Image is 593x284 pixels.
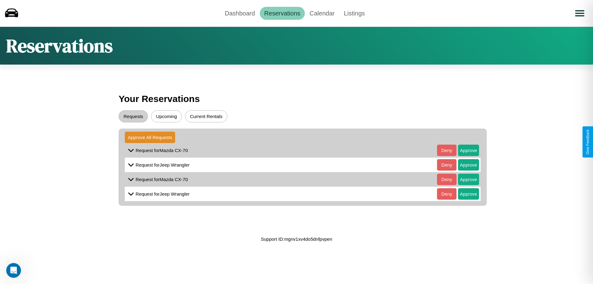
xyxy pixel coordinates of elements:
[260,7,305,20] a: Reservations
[136,146,188,155] p: Request for Mazda CX-70
[119,91,474,107] h3: Your Reservations
[220,7,260,20] a: Dashboard
[458,174,479,185] button: Approve
[437,174,456,185] button: Deny
[437,159,456,171] button: Deny
[458,159,479,171] button: Approve
[185,110,227,122] button: Current Rentals
[125,132,175,143] button: Approve All Requests
[6,263,21,278] iframe: Intercom live chat
[437,145,456,156] button: Deny
[305,7,339,20] a: Calendar
[136,190,190,198] p: Request for Jeep Wrangler
[339,7,369,20] a: Listings
[437,188,456,200] button: Deny
[119,110,148,122] button: Requests
[586,129,590,155] div: Give Feedback
[571,5,588,22] button: Open menu
[458,188,479,200] button: Approve
[136,161,190,169] p: Request for Jeep Wrangler
[136,175,188,184] p: Request for Mazda CX-70
[261,235,332,243] p: Support ID: mgnv1xv4do5dnfpvpen
[6,33,113,58] h1: Reservations
[151,110,182,122] button: Upcoming
[458,145,479,156] button: Approve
